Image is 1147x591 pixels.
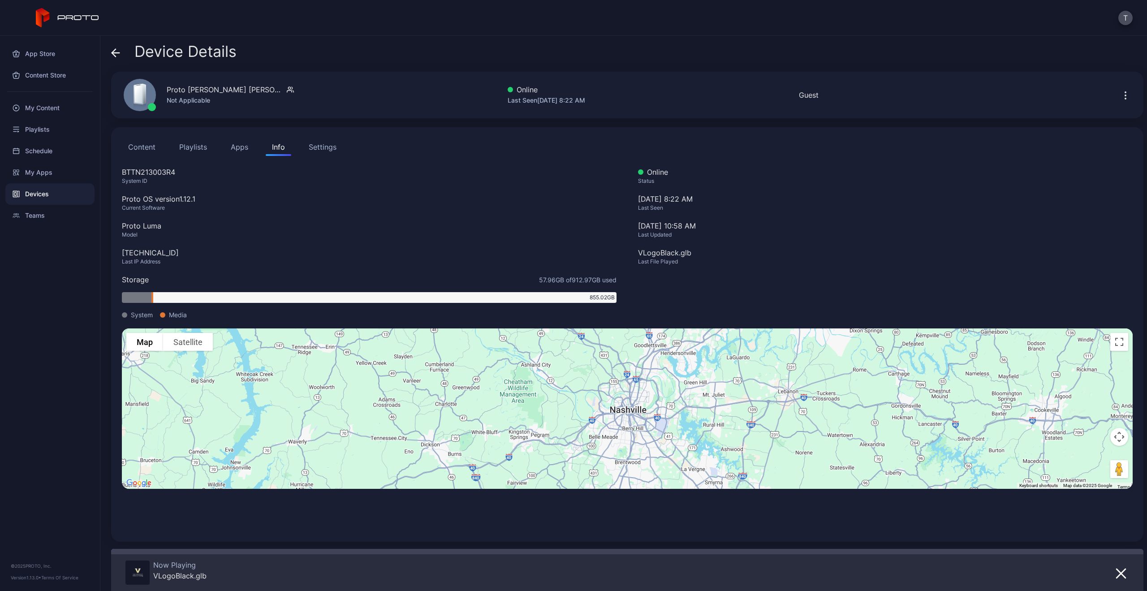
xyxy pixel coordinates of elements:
a: Terms (opens in new tab) [1117,484,1130,489]
button: T [1118,11,1133,25]
div: VLogoBlack.glb [638,247,1133,258]
div: [DATE] 10:58 AM [638,220,1133,231]
button: Toggle fullscreen view [1110,333,1128,351]
a: Terms Of Service [41,575,78,580]
div: Storage [122,274,149,285]
div: Not Applicable [167,95,294,106]
a: Schedule [5,140,95,162]
span: 57.96 GB of 912.97 GB used [539,275,617,285]
div: Last IP Address [122,258,617,265]
div: Settings [309,142,336,152]
button: Apps [224,138,254,156]
button: Playlists [173,138,213,156]
div: Now Playing [153,561,207,569]
button: Show satellite imagery [163,333,213,351]
div: VLogoBlack.glb [153,571,207,580]
div: © 2025 PROTO, Inc. [11,562,89,569]
a: Content Store [5,65,95,86]
div: Online [638,167,1133,177]
span: Version 1.13.0 • [11,575,41,580]
a: Teams [5,205,95,226]
button: Drag Pegman onto the map to open Street View [1110,460,1128,478]
div: Status [638,177,1133,185]
a: Open this area in Google Maps (opens a new window) [124,477,154,489]
div: Info [272,142,285,152]
button: Show street map [126,333,163,351]
div: System ID [122,177,617,185]
span: Map data ©2025 Google [1063,483,1112,488]
button: Settings [302,138,343,156]
a: App Store [5,43,95,65]
div: Current Software [122,204,617,211]
a: Playlists [5,119,95,140]
span: Media [169,310,187,319]
div: BTTN213003R4 [122,167,617,177]
div: Proto [PERSON_NAME] [PERSON_NAME] [167,84,283,95]
span: System [131,310,153,319]
div: Last Updated [638,231,1133,238]
button: Info [266,138,291,156]
a: My Apps [5,162,95,183]
div: Proto OS version 1.12.1 [122,194,617,204]
div: Guest [799,90,819,100]
div: Last Seen [DATE] 8:22 AM [508,95,585,106]
div: Online [508,84,585,95]
div: [TECHNICAL_ID] [122,247,617,258]
button: Content [122,138,162,156]
div: Last File Played [638,258,1133,265]
div: [DATE] 8:22 AM [638,194,1133,220]
span: 855.02 GB [590,293,615,302]
a: Devices [5,183,95,205]
div: Proto Luma [122,220,617,231]
button: Map camera controls [1110,428,1128,446]
a: My Content [5,97,95,119]
div: Last Seen [638,204,1133,211]
button: Keyboard shortcuts [1019,483,1058,489]
div: Model [122,231,617,238]
img: Google [124,477,154,489]
span: Device Details [134,43,237,60]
